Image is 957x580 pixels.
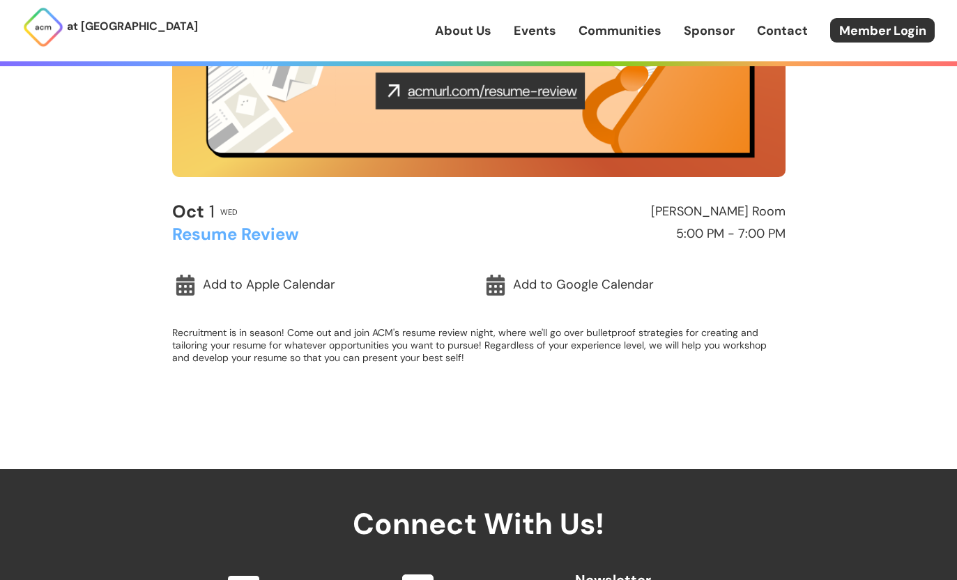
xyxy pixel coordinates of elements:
[684,22,735,40] a: Sponsor
[213,469,745,540] h2: Connect With Us!
[172,200,204,223] b: Oct
[172,225,473,243] h2: Resume Review
[172,269,475,301] a: Add to Apple Calendar
[22,6,198,48] a: at [GEOGRAPHIC_DATA]
[830,18,935,43] a: Member Login
[172,326,786,364] p: Recruitment is in season! Come out and join ACM's resume review night, where we'll go over bullet...
[757,22,808,40] a: Contact
[172,202,215,222] h2: 1
[22,6,64,48] img: ACM Logo
[514,22,556,40] a: Events
[485,227,786,241] h2: 5:00 PM - 7:00 PM
[435,22,491,40] a: About Us
[482,269,786,301] a: Add to Google Calendar
[485,205,786,219] h2: [PERSON_NAME] Room
[220,208,238,216] h2: Wed
[579,22,661,40] a: Communities
[67,17,198,36] p: at [GEOGRAPHIC_DATA]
